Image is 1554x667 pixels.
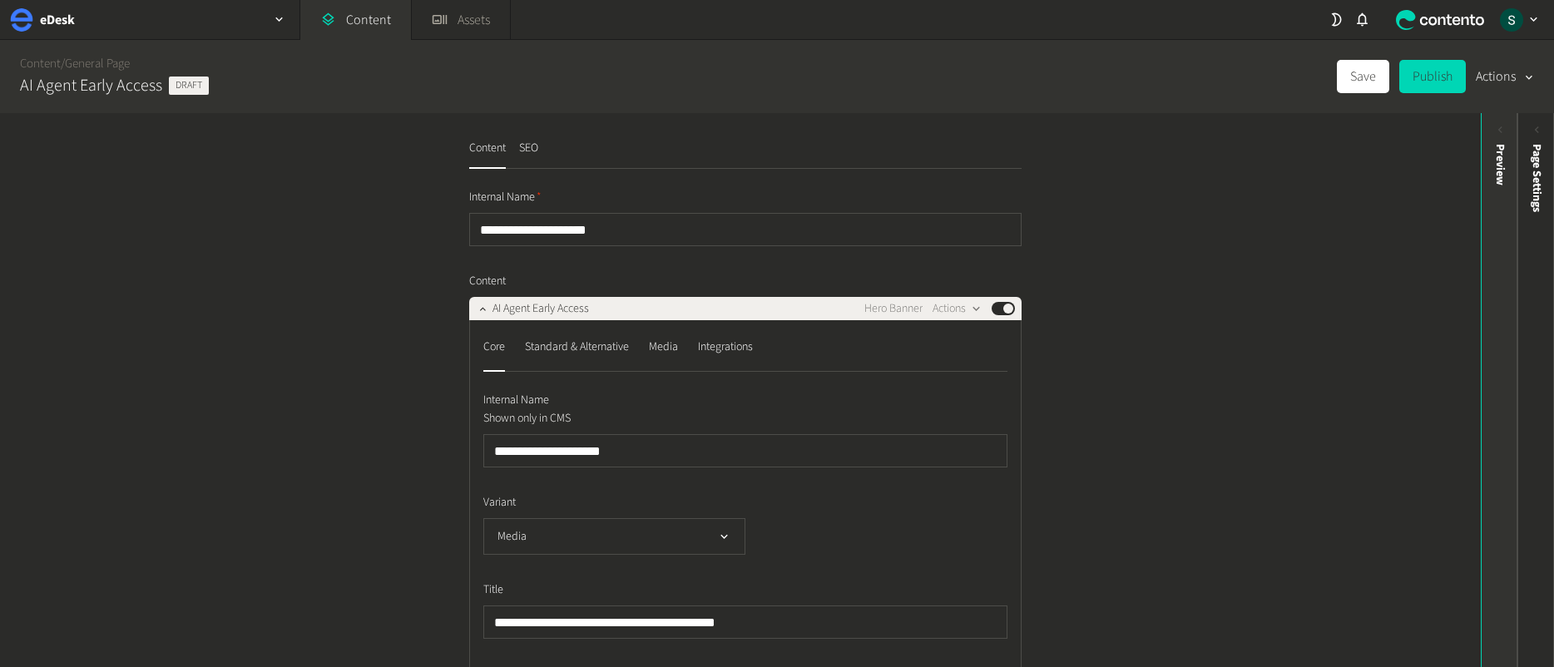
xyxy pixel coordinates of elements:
[1492,144,1509,185] div: Preview
[483,494,516,511] span: Variant
[1337,60,1389,93] button: Save
[61,55,65,72] span: /
[1476,60,1534,93] button: Actions
[933,299,982,319] button: Actions
[1399,60,1466,93] button: Publish
[65,55,130,72] a: General Page
[483,333,505,360] div: Core
[10,8,33,32] img: eDesk
[40,10,75,30] h2: eDesk
[698,333,753,360] div: Integrations
[864,300,923,318] span: Hero Banner
[1500,8,1523,32] img: Sarah Grady
[525,333,629,360] div: Standard & Alternative
[483,409,862,427] p: Shown only in CMS
[492,300,589,318] span: AI Agent Early Access
[469,273,506,290] span: Content
[20,55,61,72] a: Content
[169,77,209,95] span: Draft
[483,392,549,409] span: Internal Name
[649,333,678,360] div: Media
[469,140,506,169] button: Content
[20,73,162,98] h2: AI Agent Early Access
[519,140,538,169] button: SEO
[1528,144,1546,212] span: Page Settings
[483,518,745,555] button: Media
[469,189,542,206] span: Internal Name
[483,581,503,599] span: Title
